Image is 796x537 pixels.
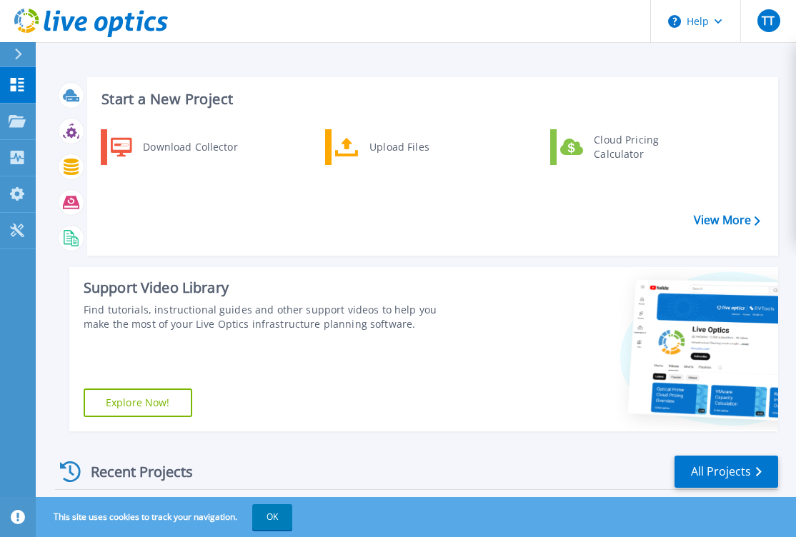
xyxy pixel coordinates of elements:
[101,129,247,165] a: Download Collector
[325,129,472,165] a: Upload Files
[101,91,760,107] h3: Start a New Project
[550,129,697,165] a: Cloud Pricing Calculator
[39,504,292,530] span: This site uses cookies to track your navigation.
[675,456,778,488] a: All Projects
[84,303,450,331] div: Find tutorials, instructional guides and other support videos to help you make the most of your L...
[252,504,292,530] button: OK
[694,214,760,227] a: View More
[84,278,450,297] div: Support Video Library
[762,15,775,26] span: TT
[84,388,192,417] a: Explore Now!
[55,454,212,489] div: Recent Projects
[362,133,468,161] div: Upload Files
[136,133,244,161] div: Download Collector
[587,133,692,161] div: Cloud Pricing Calculator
